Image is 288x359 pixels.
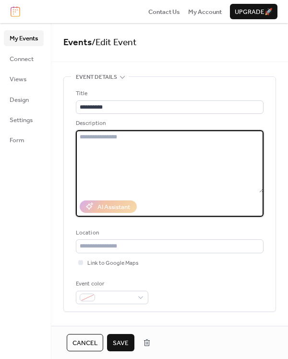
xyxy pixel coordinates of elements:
a: Contact Us [148,7,180,16]
a: Form [4,132,44,148]
div: Event color [76,279,146,289]
span: Cancel [72,338,97,348]
a: My Events [4,30,44,46]
button: Upgrade🚀 [230,4,277,19]
span: Link to Google Maps [87,259,139,268]
span: Contact Us [148,7,180,17]
a: Connect [4,51,44,66]
span: My Events [10,34,38,43]
button: Cancel [67,334,103,351]
div: Location [76,228,262,238]
img: logo [11,6,20,17]
a: Views [4,71,44,87]
span: / Edit Event [92,34,137,51]
a: Design [4,92,44,107]
span: Connect [10,54,34,64]
a: Settings [4,112,44,127]
span: Date and time [76,323,117,333]
button: Save [107,334,134,351]
span: Event details [76,73,117,82]
span: Form [10,136,24,145]
span: Save [113,338,129,348]
div: Description [76,119,262,128]
span: Design [10,95,29,105]
div: Title [76,89,262,99]
a: Events [63,34,92,51]
span: Upgrade 🚀 [235,7,273,17]
a: My Account [188,7,222,16]
span: My Account [188,7,222,17]
span: Settings [10,115,33,125]
span: Views [10,74,26,84]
